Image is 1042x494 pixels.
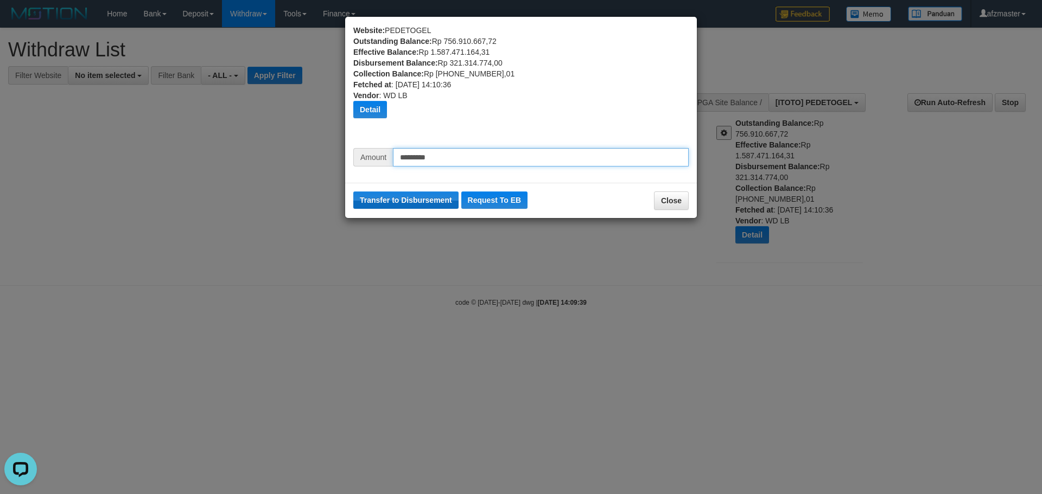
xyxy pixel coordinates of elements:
[353,37,432,46] b: Outstanding Balance:
[353,101,387,118] button: Detail
[353,25,689,148] div: PEDETOGEL Rp 756.910.667,72 Rp 1.587.471.164,31 Rp 321.314.774,00 Rp [PHONE_NUMBER],01 : [DATE] 1...
[461,191,528,209] button: Request To EB
[353,26,385,35] b: Website:
[353,69,424,78] b: Collection Balance:
[353,91,379,100] b: Vendor
[353,59,438,67] b: Disbursement Balance:
[4,4,37,37] button: Open LiveChat chat widget
[353,148,393,166] span: Amount
[353,191,459,209] button: Transfer to Disbursement
[654,191,689,210] button: Close
[353,48,419,56] b: Effective Balance:
[353,80,391,89] b: Fetched at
